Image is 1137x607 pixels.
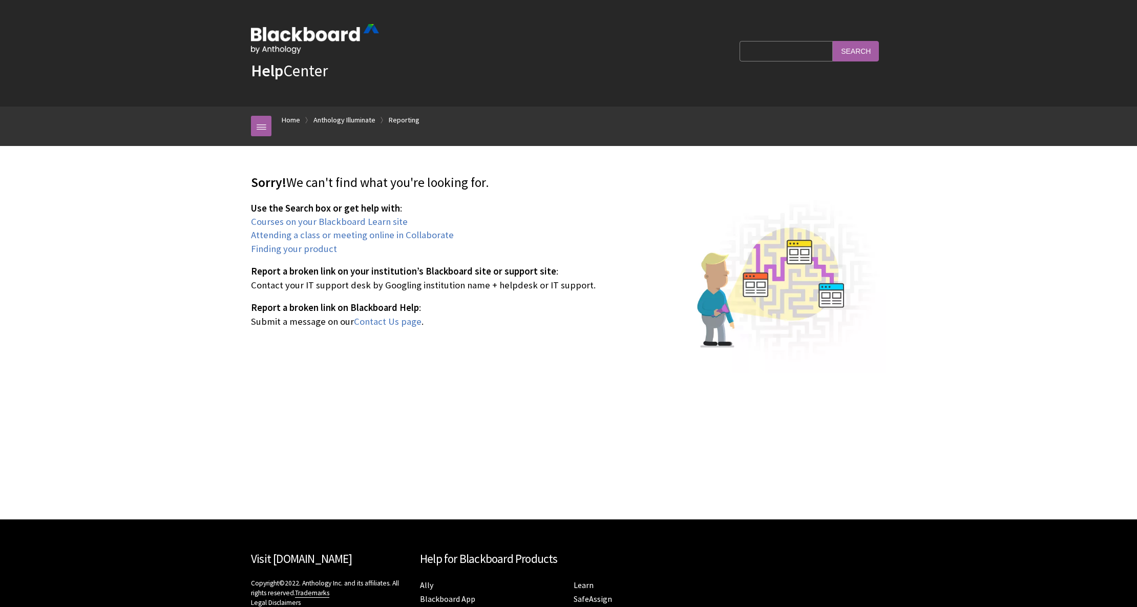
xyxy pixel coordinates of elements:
[251,60,328,81] a: HelpCenter
[251,174,286,191] span: Sorry!
[833,41,879,61] input: Search
[251,60,283,81] strong: Help
[251,216,408,228] a: Courses on your Blackboard Learn site
[420,594,475,604] a: Blackboard App
[282,114,300,127] a: Home
[420,580,433,591] a: Ally
[251,551,352,566] a: Visit [DOMAIN_NAME]
[251,243,337,255] a: Finding your product
[251,174,886,192] p: We can't find what you're looking for.
[295,589,329,598] a: Trademarks
[313,114,375,127] a: Anthology Illuminate
[574,580,594,591] a: Learn
[251,202,886,256] p: :
[251,265,556,277] span: Report a broken link on your institution’s Blackboard site or support site
[251,229,454,241] a: Attending a class or meeting online in Collaborate
[251,202,400,214] span: Use the Search box or get help with
[354,316,422,328] a: Contact Us page
[251,24,379,54] img: Blackboard by Anthology
[389,114,419,127] a: Reporting
[251,265,886,291] p: : Contact your IT support desk by Googling institution name + helpdesk or IT support.
[420,550,717,568] h2: Help for Blackboard Products
[251,302,419,313] span: Report a broken link on Blackboard Help
[251,301,886,328] p: : Submit a message on our .
[574,594,612,604] a: SafeAssign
